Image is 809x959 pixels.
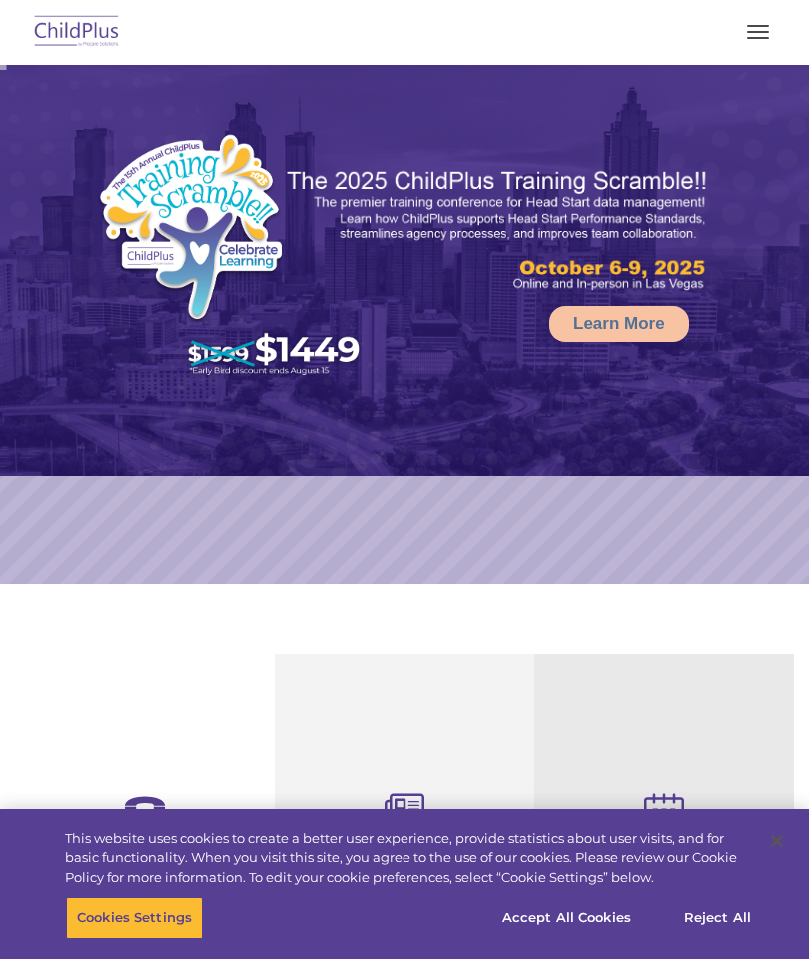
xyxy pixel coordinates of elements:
[549,306,689,342] a: Learn More
[30,9,124,56] img: ChildPlus by Procare Solutions
[65,829,753,888] div: This website uses cookies to create a better user experience, provide statistics about user visit...
[66,897,203,939] button: Cookies Settings
[755,819,799,863] button: Close
[491,897,642,939] button: Accept All Cookies
[655,897,780,939] button: Reject All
